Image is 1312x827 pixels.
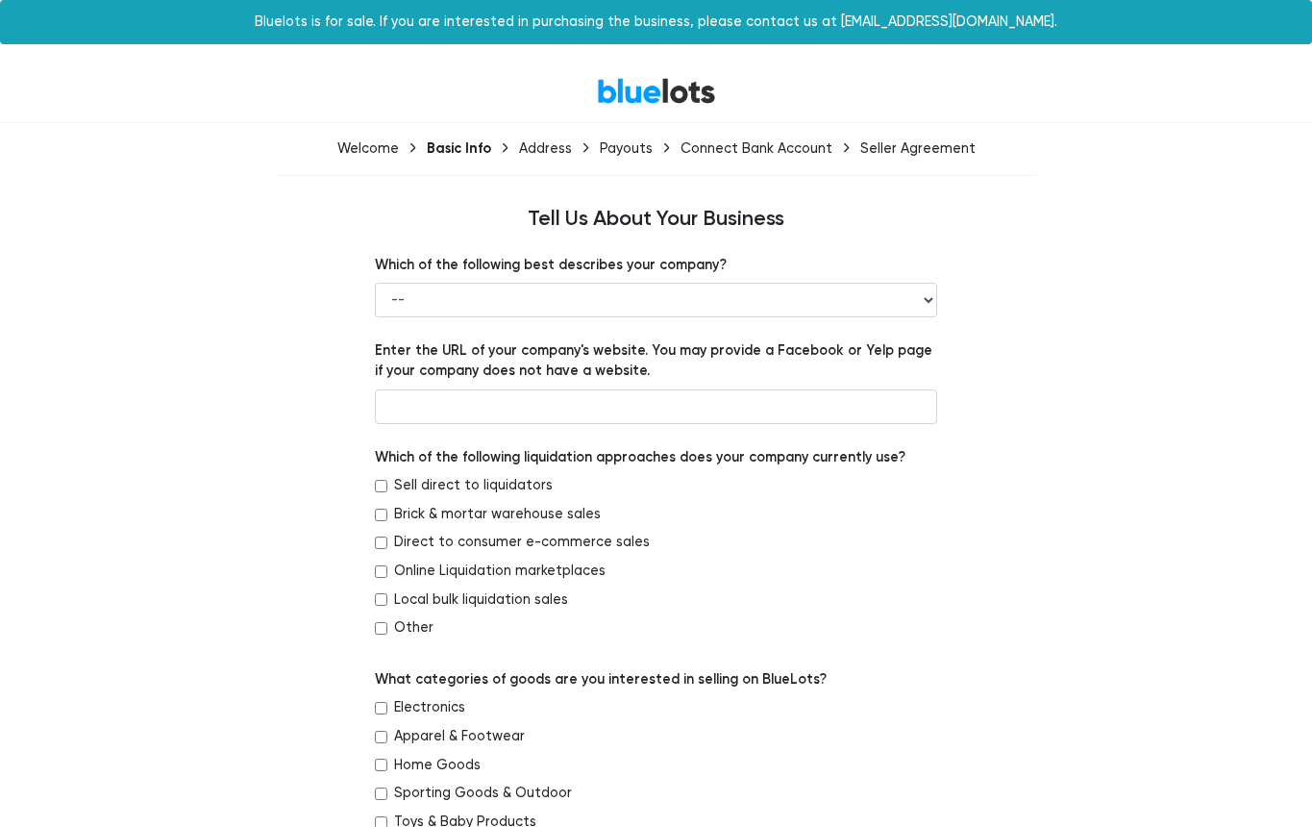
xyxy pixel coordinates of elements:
[394,755,481,776] label: Home Goods
[519,140,572,157] div: Address
[375,340,937,382] label: Enter the URL of your company's website. You may provide a Facebook or Yelp page if your company ...
[375,593,387,606] input: Local bulk liquidation sales
[375,669,827,690] label: What categories of goods are you interested in selling on BlueLots?
[394,726,525,747] label: Apparel & Footwear
[375,509,387,521] input: Brick & mortar warehouse sales
[375,480,387,492] input: Sell direct to liquidators
[394,589,568,611] label: Local bulk liquidation sales
[337,140,399,157] div: Welcome
[80,207,1233,232] h4: Tell Us About Your Business
[375,447,905,468] label: Which of the following liquidation approaches does your company currently use?
[600,140,653,157] div: Payouts
[394,532,650,553] label: Direct to consumer e-commerce sales
[597,77,716,105] a: BlueLots
[394,504,601,525] label: Brick & mortar warehouse sales
[375,788,387,800] input: Sporting Goods & Outdoor
[394,617,433,639] label: Other
[681,140,832,157] div: Connect Bank Account
[427,139,491,157] div: Basic Info
[375,255,727,276] label: Which of the following best describes your company?
[375,565,387,578] input: Online Liquidation marketplaces
[375,622,387,635] input: Other
[375,702,387,714] input: Electronics
[375,759,387,771] input: Home Goods
[394,697,465,718] label: Electronics
[860,140,976,157] div: Seller Agreement
[394,783,572,804] label: Sporting Goods & Outdoor
[375,731,387,743] input: Apparel & Footwear
[394,475,553,496] label: Sell direct to liquidators
[375,537,387,549] input: Direct to consumer e-commerce sales
[394,561,606,582] label: Online Liquidation marketplaces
